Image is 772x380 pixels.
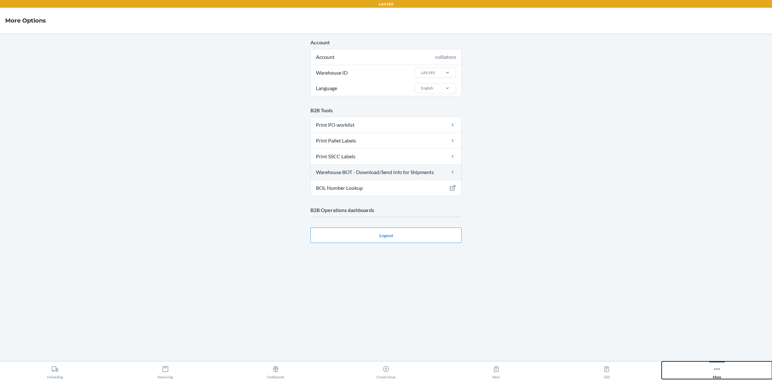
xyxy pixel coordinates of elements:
[310,39,462,46] p: Account
[421,70,435,76] div: LAX1RS
[441,361,551,379] button: New
[713,363,721,379] div: More
[311,149,461,164] a: Print SSCC Labels
[158,363,173,379] div: Receiving
[310,206,462,214] p: B2B Operations dashboards
[311,164,461,180] a: Warehouse BOT - Download/Send Info for Shipments
[311,49,461,65] div: Account
[310,107,462,114] p: B2B Tools
[221,361,331,379] button: Outbounds
[421,85,433,91] div: English
[311,180,461,196] a: BOL Number Lookup
[5,16,46,25] h4: More Options
[311,133,461,148] a: Print Pallet Labels
[315,80,338,96] span: Language
[315,65,349,80] span: Warehouse ID
[47,363,63,379] div: Unloading
[331,361,441,379] button: Create Issue
[435,53,456,61] div: cvillatoro
[492,363,500,379] div: New
[603,363,610,379] div: Old
[662,361,772,379] button: More
[551,361,662,379] button: Old
[110,361,221,379] button: Receiving
[310,227,462,243] button: Logout
[379,1,393,7] p: LAX1RS
[267,363,284,379] div: Outbounds
[376,363,396,379] div: Create Issue
[311,117,461,133] a: Print PO worklist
